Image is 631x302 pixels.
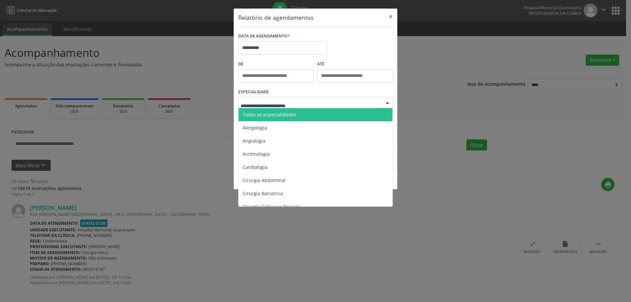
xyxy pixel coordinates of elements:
[317,59,393,69] label: ATÉ
[243,164,268,170] span: Cardiologia
[243,125,267,131] span: Alergologia
[238,59,314,69] label: De
[243,138,266,144] span: Angiologia
[243,203,300,210] span: Cirurgia Cabeça e Pescoço
[243,190,283,197] span: Cirurgia Bariatrica
[238,87,269,97] label: ESPECIALIDADE
[238,13,314,22] h5: Relatório de agendamentos
[243,111,296,118] span: Todas as especialidades
[238,31,290,41] label: DATA DE AGENDAMENTO
[243,151,270,157] span: Arritmologia
[243,177,286,183] span: Cirurgia Abdominal
[384,9,397,25] button: Close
